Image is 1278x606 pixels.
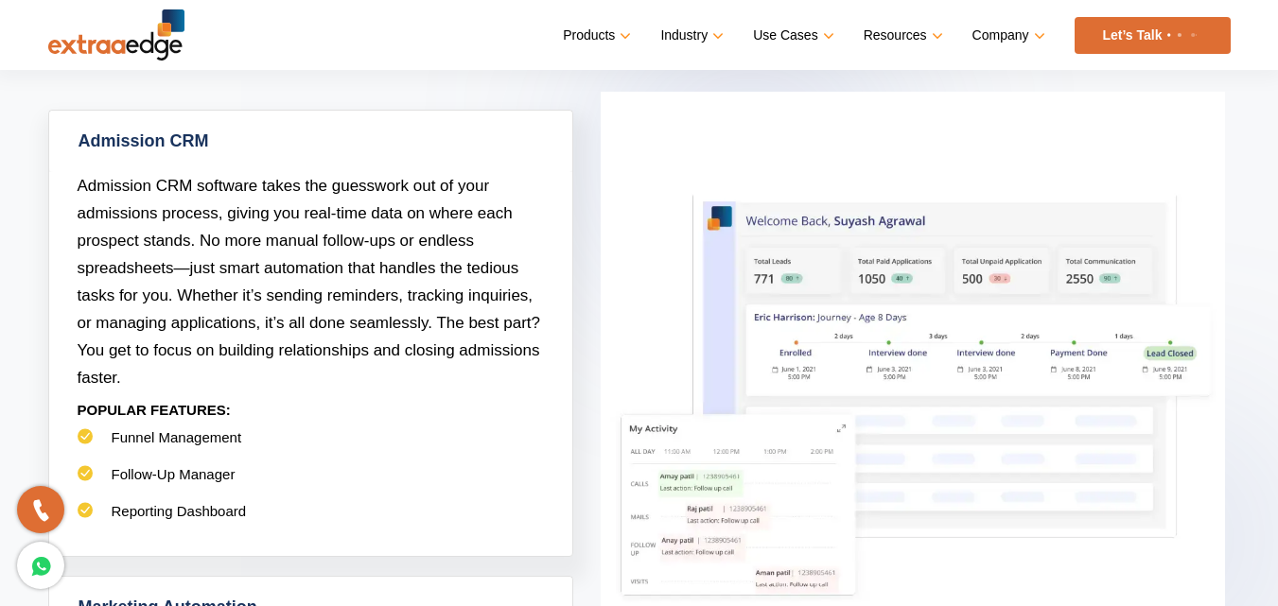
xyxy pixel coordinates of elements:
li: Follow-Up Manager [78,465,544,502]
a: Let’s Talk [1075,17,1231,54]
li: Reporting Dashboard [78,502,544,539]
a: Admission CRM [49,111,572,172]
a: Resources [864,22,939,49]
a: Use Cases [753,22,830,49]
a: Industry [660,22,720,49]
li: Funnel Management [78,428,544,465]
span: Admission CRM software takes the guesswork out of your admissions process, giving you real-time d... [78,177,541,387]
p: POPULAR FEATURES: [78,391,544,428]
a: Products [563,22,627,49]
a: Company [972,22,1042,49]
